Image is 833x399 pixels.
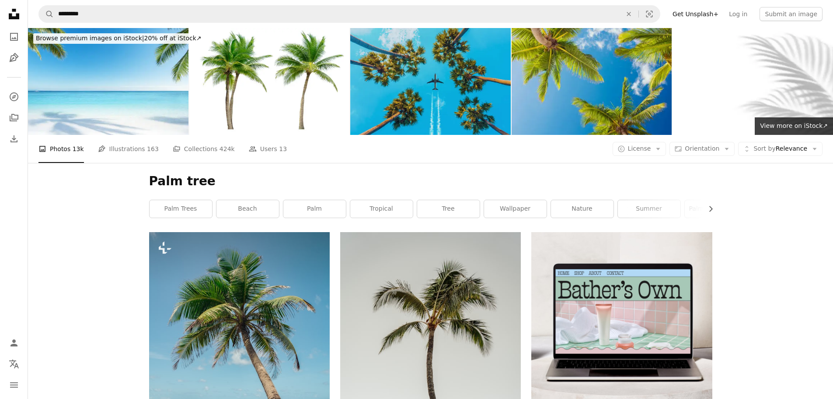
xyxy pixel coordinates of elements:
a: Log in / Sign up [5,334,23,352]
a: Browse premium images on iStock|20% off at iStock↗ [28,28,209,49]
span: 20% off at iStock ↗ [36,35,202,42]
a: Illustrations 163 [98,135,159,163]
a: summer [618,200,680,218]
a: nature [551,200,613,218]
button: Sort byRelevance [738,142,823,156]
a: Photos [5,28,23,46]
img: Shadow tropics palm leaves composition on white backgrounds 3d rendering [673,28,833,135]
h1: Palm tree [149,173,712,189]
a: tropical [350,200,413,218]
form: Find visuals sitewide [38,5,660,23]
button: Language [5,355,23,373]
a: palm [283,200,346,218]
span: View more on iStock ↗ [760,122,828,129]
span: Sort by [753,145,775,152]
img: Coconut palm tree. [189,28,350,135]
button: Search Unsplash [39,6,54,22]
a: a palm tree leaning over a rock on a beach [149,364,330,372]
a: Collections [5,109,23,127]
a: Get Unsplash+ [667,7,724,21]
span: 424k [220,144,235,154]
button: scroll list to the right [703,200,712,218]
img: Soaring High: Airplane Glides Over Tropical Palms [350,28,511,135]
a: wallpaper [484,200,547,218]
img: Palms of Dominican Republic [512,28,672,135]
a: palm trees [150,200,212,218]
a: View more on iStock↗ [755,117,833,135]
span: Browse premium images on iStock | [36,35,144,42]
a: tree [417,200,480,218]
a: palm tree shadow [685,200,747,218]
a: beach [216,200,279,218]
a: Download History [5,130,23,148]
button: Visual search [639,6,660,22]
button: Submit an image [760,7,823,21]
a: coconut tree during daytime [340,364,521,372]
span: 13 [279,144,287,154]
a: Illustrations [5,49,23,67]
a: Collections 424k [173,135,235,163]
button: Clear [619,6,638,22]
img: Tropical paradise beach scene for background or wallpaper [28,28,188,135]
span: Relevance [753,145,807,153]
a: Users 13 [249,135,287,163]
a: Log in [724,7,753,21]
span: License [628,145,651,152]
button: License [613,142,666,156]
span: Orientation [685,145,719,152]
a: Explore [5,88,23,106]
button: Menu [5,376,23,394]
button: Orientation [669,142,735,156]
span: 163 [147,144,159,154]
